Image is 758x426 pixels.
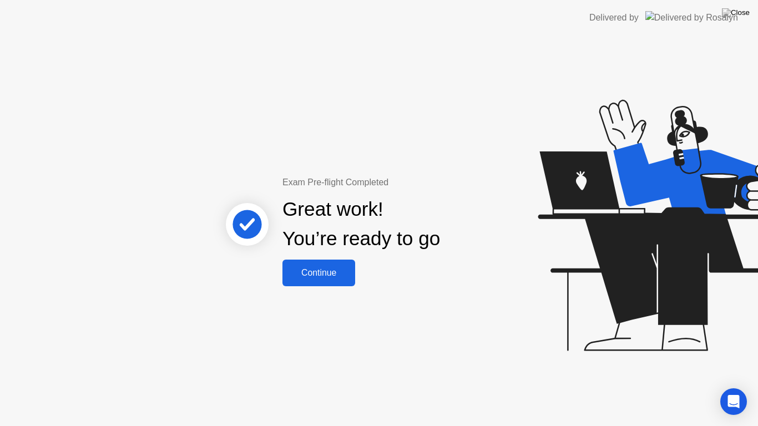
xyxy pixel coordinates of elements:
[282,176,512,189] div: Exam Pre-flight Completed
[645,11,738,24] img: Delivered by Rosalyn
[286,268,352,278] div: Continue
[589,11,639,24] div: Delivered by
[282,260,355,286] button: Continue
[720,388,747,415] div: Open Intercom Messenger
[722,8,750,17] img: Close
[282,195,440,253] div: Great work! You’re ready to go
